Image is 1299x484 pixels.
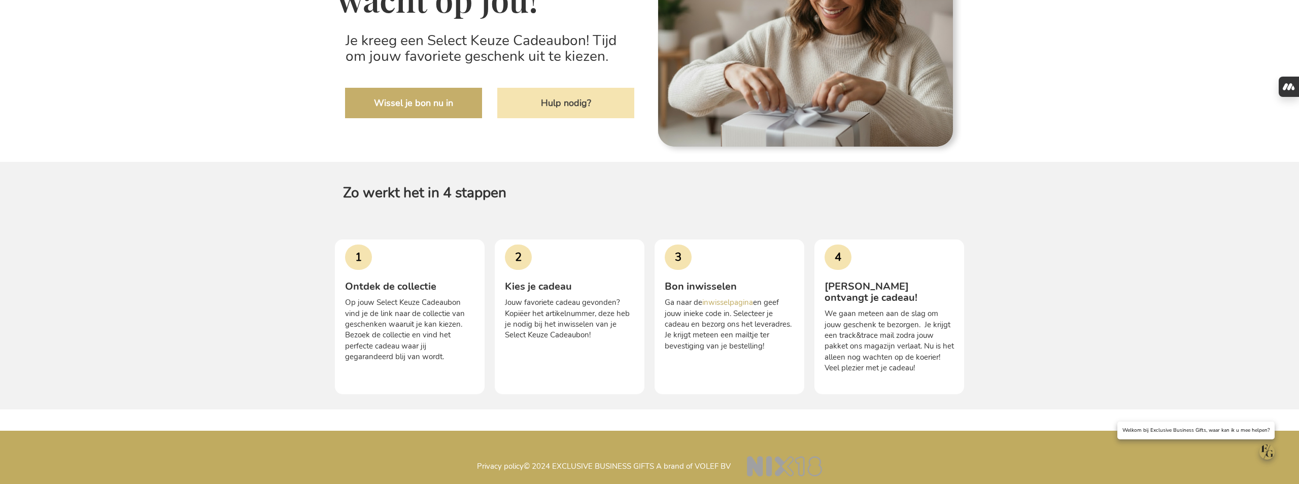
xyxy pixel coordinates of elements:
[345,245,372,270] span: 1
[702,297,753,307] a: inwisselpagina
[335,448,964,474] p: © 2024 EXCLUSIVE BUSINESS GIFTS A brand of VOLEF BV
[337,25,642,73] h2: Je kreeg een Select Keuze Cadeaubon! Tijd om jouw favoriete geschenk uit te kiezen.
[665,245,692,270] span: 3
[747,456,822,476] img: NIX18
[505,245,532,270] span: 2
[345,280,436,293] strong: Ontdek de collectie
[825,308,954,374] p: We gaan meteen aan de slag om jouw geschenk te bezorgen. Je krijgt een track&trace mail zodra jou...
[505,297,634,341] p: Jouw favoriete cadeau gevonden? Kopiëer het artikelnummer, deze heb je nodig bij het inwisselen v...
[335,177,964,209] h2: Zo werkt het in 4 stappen
[825,245,851,270] span: 4
[345,297,474,363] p: Op jouw Select Keuze Cadeaubon vind je de link naar de collectie van geschenken waaruit je kan ki...
[345,88,482,118] a: Wissel je bon nu in
[665,297,794,352] p: Ga naar de en geef jouw inieke code in. Selecteer je cadeau en bezorg ons het leveradres. Je krij...
[477,461,524,471] a: Privacy policy
[665,280,737,293] strong: Bon inwisselen
[825,280,917,304] strong: [PERSON_NAME] ontvangt je cadeau!
[505,280,572,293] strong: Kies je cadeau
[497,88,634,118] a: Hulp nodig?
